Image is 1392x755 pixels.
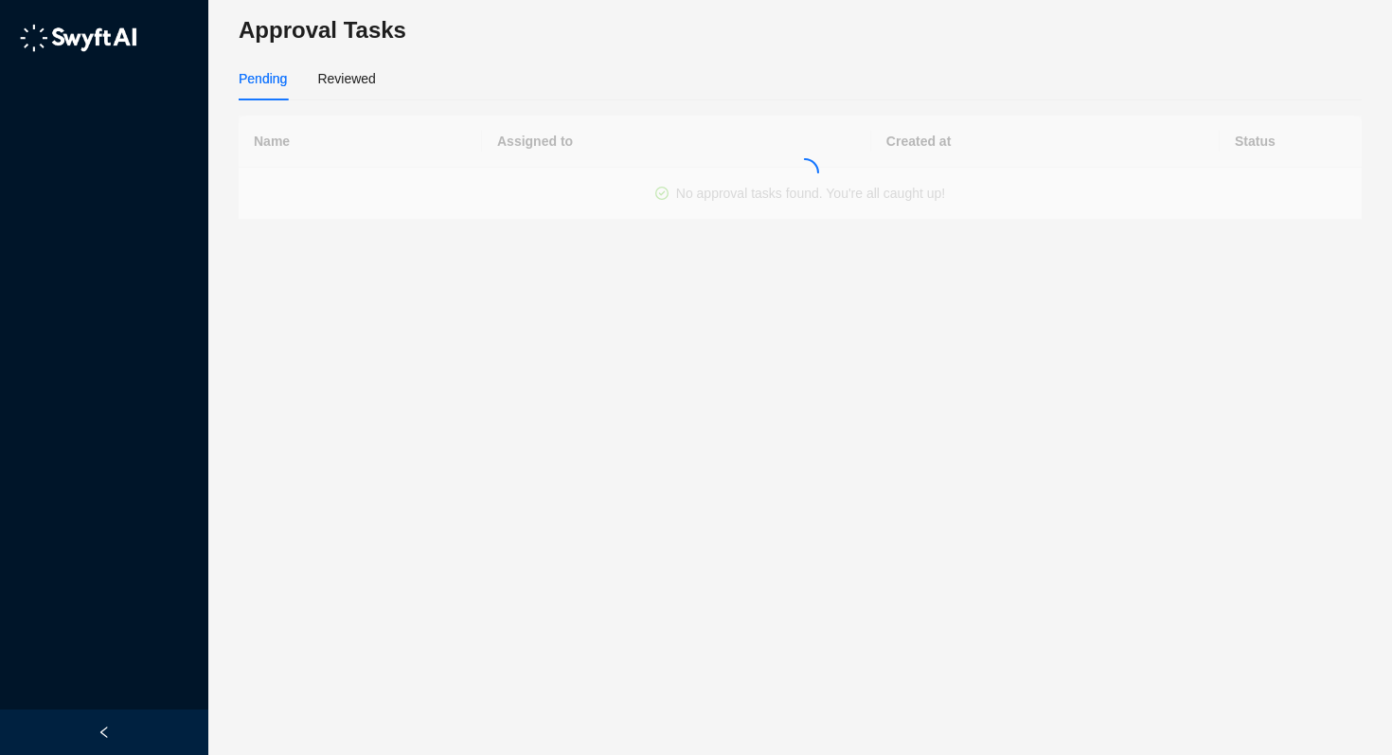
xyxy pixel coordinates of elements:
[239,15,1362,45] h3: Approval Tasks
[98,726,111,739] span: left
[787,154,823,190] span: loading
[239,68,287,89] div: Pending
[317,68,375,89] div: Reviewed
[19,24,137,52] img: logo-05li4sbe.png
